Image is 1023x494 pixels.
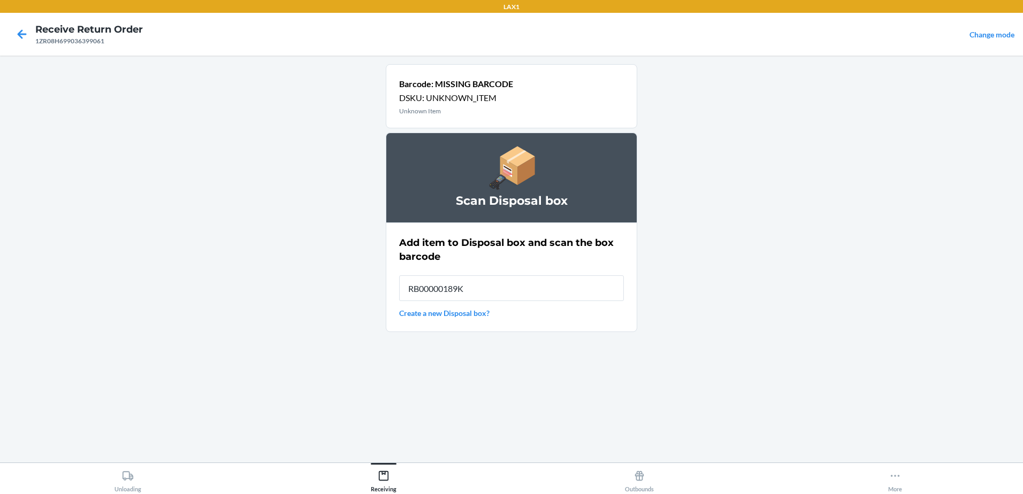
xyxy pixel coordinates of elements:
[767,463,1023,492] button: More
[399,307,624,319] a: Create a new Disposal box?
[399,78,513,90] p: Barcode: MISSING BARCODE
[399,91,513,104] p: DSKU: UNKNOWN_ITEM
[399,106,513,116] p: Unknown Item
[114,466,141,492] div: Unloading
[511,463,767,492] button: Outbounds
[399,192,624,210] h3: Scan Disposal box
[256,463,511,492] button: Receiving
[625,466,654,492] div: Outbounds
[35,36,143,46] div: 1ZR08H699036399061
[399,275,624,301] input: Disposal Box Barcode
[371,466,396,492] div: Receiving
[969,30,1014,39] a: Change mode
[399,236,624,264] h2: Add item to Disposal box and scan the box barcode
[503,2,520,12] p: LAX1
[35,22,143,36] h4: Receive Return Order
[888,466,902,492] div: More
